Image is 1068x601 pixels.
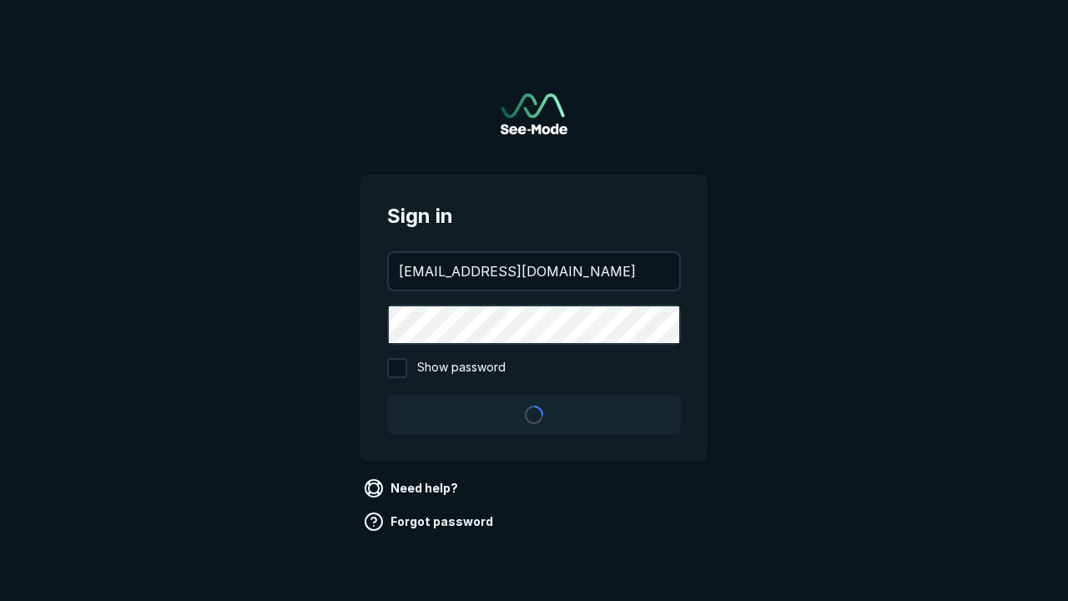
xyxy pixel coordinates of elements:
a: Forgot password [360,508,500,535]
span: Sign in [387,201,681,231]
a: Go to sign in [501,93,567,134]
input: your@email.com [389,253,679,290]
a: Need help? [360,475,465,502]
img: See-Mode Logo [501,93,567,134]
span: Show password [417,358,506,378]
